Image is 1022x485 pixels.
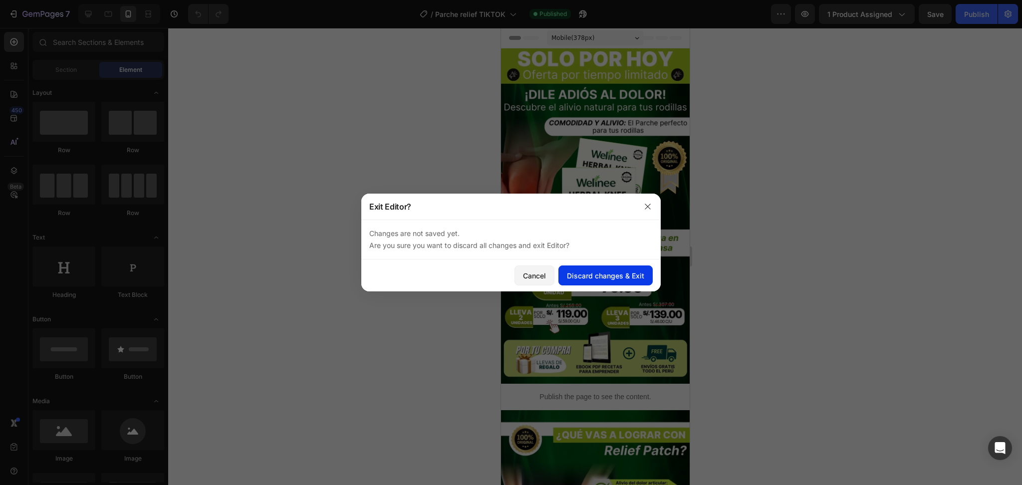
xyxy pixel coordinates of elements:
[567,270,644,281] div: Discard changes & Exit
[988,436,1012,460] div: Open Intercom Messenger
[369,228,653,251] p: Changes are not saved yet. Are you sure you want to discard all changes and exit Editor?
[369,201,411,213] p: Exit Editor?
[50,5,93,15] span: Mobile ( 378 px)
[514,265,554,285] button: Cancel
[523,270,546,281] div: Cancel
[558,265,653,285] button: Discard changes & Exit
